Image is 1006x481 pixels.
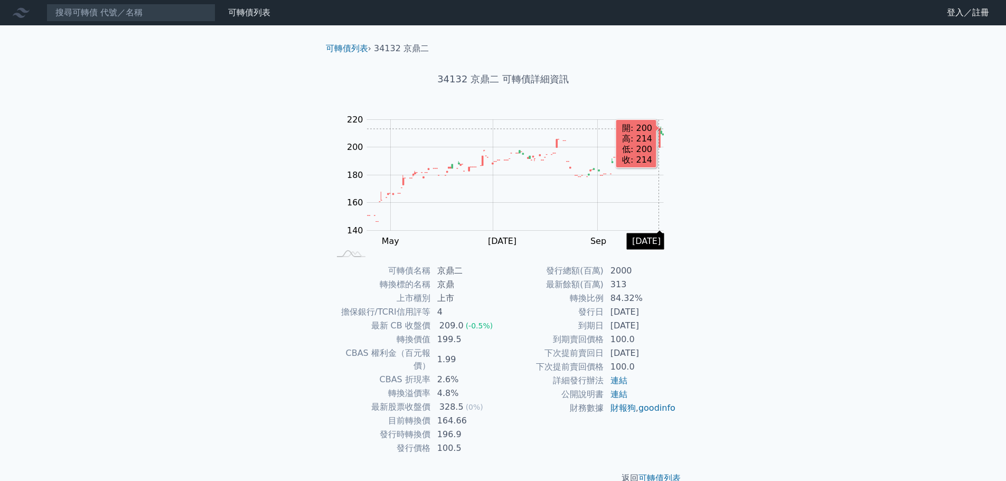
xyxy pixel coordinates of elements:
[604,319,676,333] td: [DATE]
[347,197,363,208] tspan: 160
[330,428,431,441] td: 發行時轉換價
[330,373,431,386] td: CBAS 折現率
[466,403,483,411] span: (0%)
[638,403,675,413] a: goodinfo
[431,428,503,441] td: 196.9
[330,264,431,278] td: 可轉債名稱
[610,389,627,399] a: 連結
[503,346,604,360] td: 下次提前賣回日
[503,319,604,333] td: 到期日
[330,305,431,319] td: 擔保銀行/TCRI信用評等
[347,170,363,180] tspan: 180
[604,264,676,278] td: 2000
[330,441,431,455] td: 發行價格
[431,305,503,319] td: 4
[431,414,503,428] td: 164.66
[46,4,215,22] input: 搜尋可轉債 代號／名稱
[604,346,676,360] td: [DATE]
[330,278,431,291] td: 轉換標的名稱
[604,401,676,415] td: ,
[326,43,368,53] a: 可轉債列表
[503,278,604,291] td: 最新餘額(百萬)
[431,386,503,400] td: 4.8%
[604,305,676,319] td: [DATE]
[431,333,503,346] td: 199.5
[431,346,503,373] td: 1.99
[503,401,604,415] td: 財務數據
[431,278,503,291] td: 京鼎
[938,4,998,21] a: 登入／註冊
[330,400,431,414] td: 最新股票收盤價
[330,333,431,346] td: 轉換價值
[330,414,431,428] td: 目前轉換價
[431,441,503,455] td: 100.5
[228,7,270,17] a: 可轉債列表
[330,386,431,400] td: 轉換溢價率
[382,236,399,246] tspan: May
[604,333,676,346] td: 100.0
[503,305,604,319] td: 發行日
[610,403,636,413] a: 財報狗
[437,401,466,413] div: 328.5
[431,373,503,386] td: 2.6%
[330,291,431,305] td: 上市櫃別
[431,264,503,278] td: 京鼎二
[317,72,689,87] h1: 34132 京鼎二 可轉債詳細資訊
[330,319,431,333] td: 最新 CB 收盤價
[347,225,363,235] tspan: 140
[590,236,606,246] tspan: Sep
[347,142,363,152] tspan: 200
[437,319,466,332] div: 209.0
[347,115,363,125] tspan: 220
[374,42,429,55] li: 34132 京鼎二
[503,291,604,305] td: 轉換比例
[604,278,676,291] td: 313
[503,264,604,278] td: 發行總額(百萬)
[503,388,604,401] td: 公開說明書
[503,360,604,374] td: 下次提前賣回價格
[342,115,680,268] g: Chart
[503,374,604,388] td: 詳細發行辦法
[610,375,627,385] a: 連結
[466,322,493,330] span: (-0.5%)
[326,42,371,55] li: ›
[604,360,676,374] td: 100.0
[488,236,516,246] tspan: [DATE]
[604,291,676,305] td: 84.32%
[503,333,604,346] td: 到期賣回價格
[330,346,431,373] td: CBAS 權利金（百元報價）
[431,291,503,305] td: 上市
